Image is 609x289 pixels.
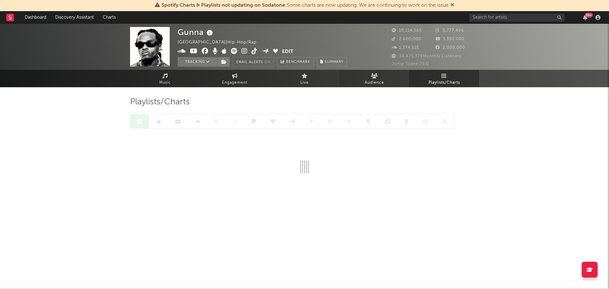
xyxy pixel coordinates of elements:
[325,60,344,64] span: Summary
[392,54,462,58] span: 34,475,379 Monthly Listeners
[200,70,270,87] a: Engagement
[265,61,271,64] em: On
[20,11,51,24] a: Dashboard
[585,13,593,17] div: 99 +
[222,79,247,87] span: Engagement
[469,14,565,22] input: Search for artists
[583,15,587,20] button: 99+
[392,37,421,41] span: 2,600,000
[159,79,171,87] span: Music
[233,57,274,67] button: Email AlertsOn
[392,46,419,50] span: 1,374,515
[435,46,465,50] span: 2,000,000
[178,39,264,46] div: [GEOGRAPHIC_DATA] | Hip-Hop/Rap
[161,3,285,8] span: Spotify Charts & Playlists not updating on Sodatone
[178,57,217,67] button: Tracking
[392,29,422,33] span: 10,114,565
[286,58,310,66] span: Benchmark
[300,79,309,87] span: Live
[277,57,314,67] a: Benchmark
[130,70,200,87] a: Music
[161,3,449,8] span: : Some charts are now updating. We are continuing to work on the issue
[178,27,214,37] div: Gunna
[51,11,98,24] a: Discovery Assistant
[365,79,384,87] span: Audience
[270,70,339,87] a: Live
[392,62,429,66] span: Jump Score: 75.0
[429,79,460,87] span: Playlists/Charts
[130,98,190,106] span: Playlists/Charts
[450,3,454,8] span: Dismiss
[98,11,120,24] a: Charts
[339,70,409,87] a: Audience
[435,37,464,41] span: 3,350,000
[282,48,293,56] button: Edit
[409,70,479,87] a: Playlists/Charts
[317,57,347,67] button: Summary
[435,29,464,33] span: 5,777,496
